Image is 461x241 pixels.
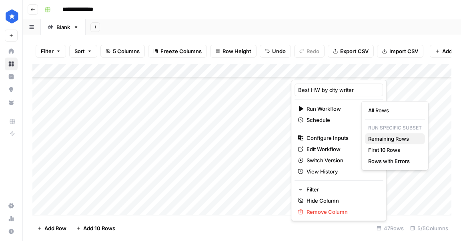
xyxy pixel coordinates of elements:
[368,146,419,154] span: First 10 Rows
[368,157,419,165] span: Rows with Errors
[368,106,419,114] span: All Rows
[368,135,419,143] span: Remaining Rows
[307,105,369,113] span: Run Workflow
[365,123,425,133] p: Run Specific Subset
